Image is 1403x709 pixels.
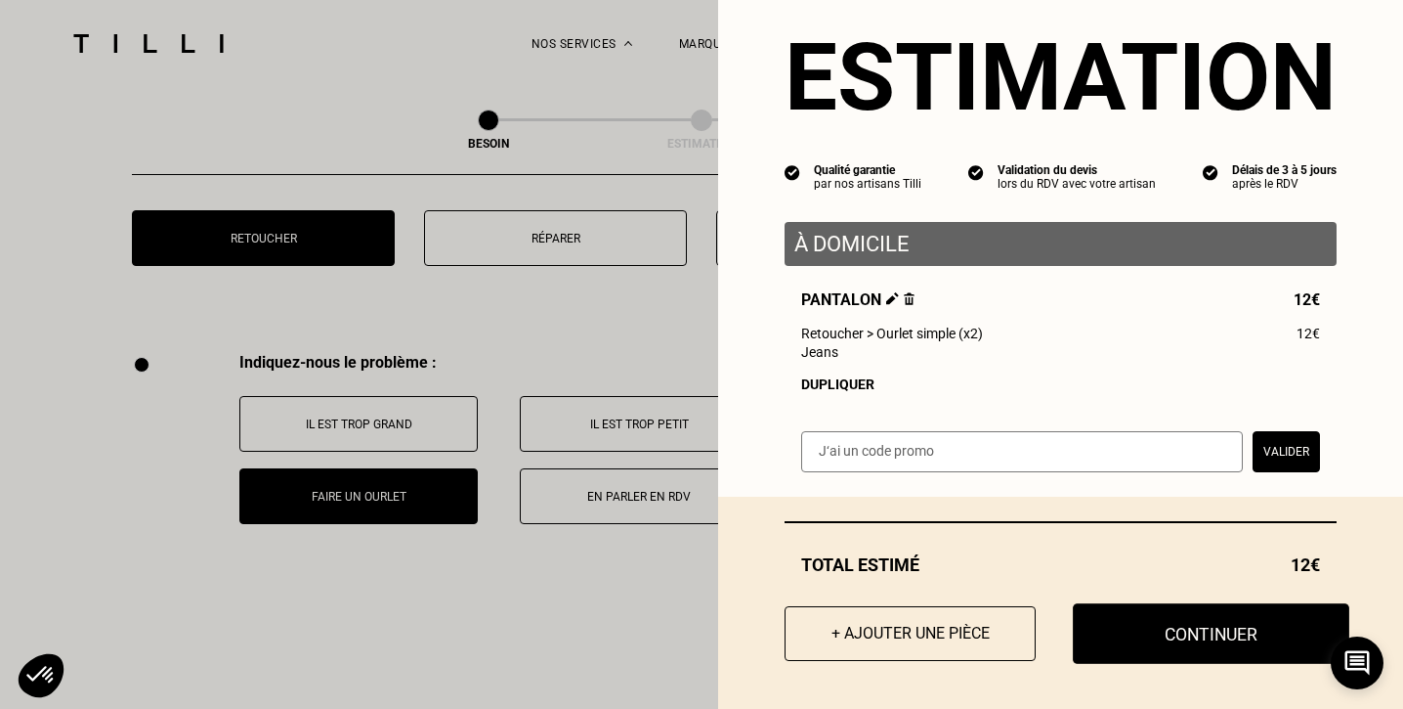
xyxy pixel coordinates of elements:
input: J‘ai un code promo [801,431,1243,472]
img: icon list info [968,163,984,181]
p: À domicile [794,232,1327,256]
span: Jeans [801,344,838,360]
div: par nos artisans Tilli [814,177,921,191]
div: Validation du devis [998,163,1156,177]
span: Pantalon [801,290,914,309]
div: Qualité garantie [814,163,921,177]
span: Retoucher > Ourlet simple (x2) [801,326,983,341]
span: 12€ [1291,554,1320,575]
button: Valider [1253,431,1320,472]
img: Éditer [886,292,899,305]
div: Total estimé [785,554,1337,575]
span: 12€ [1294,290,1320,309]
section: Estimation [785,22,1337,132]
img: icon list info [785,163,800,181]
div: après le RDV [1232,177,1337,191]
div: Délais de 3 à 5 jours [1232,163,1337,177]
button: Continuer [1073,603,1349,664]
span: 12€ [1297,326,1320,341]
div: lors du RDV avec votre artisan [998,177,1156,191]
button: + Ajouter une pièce [785,606,1036,661]
img: icon list info [1203,163,1218,181]
div: Dupliquer [801,377,1320,392]
img: Supprimer [904,292,914,305]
